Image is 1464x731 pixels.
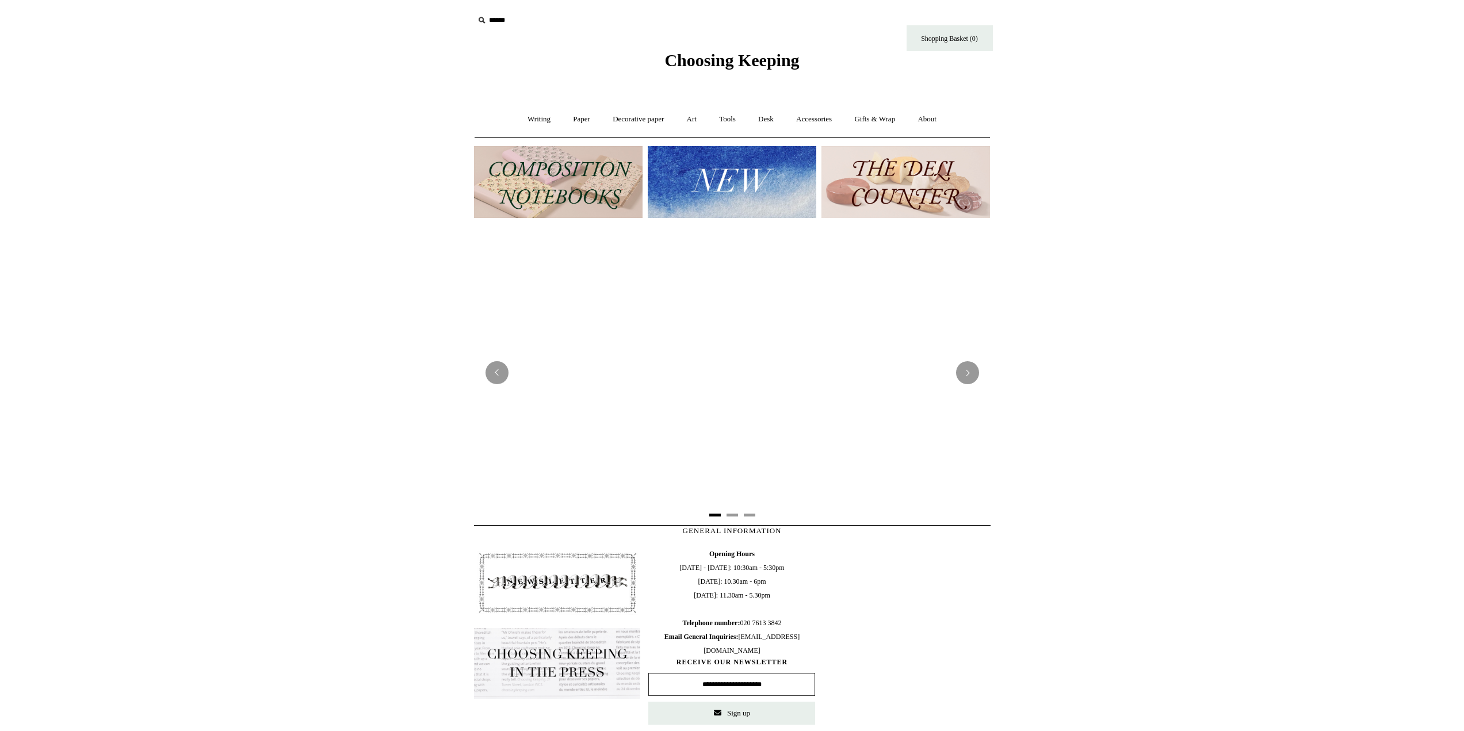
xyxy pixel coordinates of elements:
[648,702,815,725] button: Sign up
[907,104,947,135] a: About
[748,104,784,135] a: Desk
[676,104,707,135] a: Art
[474,547,641,618] img: pf-4db91bb9--1305-Newsletter-Button_1200x.jpg
[486,361,509,384] button: Previous
[648,146,816,218] img: New.jpg__PID:f73bdf93-380a-4a35-bcfe-7823039498e1
[823,547,990,719] iframe: google_map
[683,619,740,627] b: Telephone number
[664,51,799,70] span: Choosing Keeping
[648,657,815,667] span: RECEIVE OUR NEWSLETTER
[844,104,905,135] a: Gifts & Wrap
[664,633,800,655] span: [EMAIL_ADDRESS][DOMAIN_NAME]
[727,514,738,516] button: Page 2
[709,514,721,516] button: Page 1
[907,25,993,51] a: Shopping Basket (0)
[664,633,739,641] b: Email General Inquiries:
[648,547,815,657] span: [DATE] - [DATE]: 10:30am - 5:30pm [DATE]: 10.30am - 6pm [DATE]: 11.30am - 5.30pm 020 7613 3842
[517,104,561,135] a: Writing
[727,709,750,717] span: Sign up
[786,104,842,135] a: Accessories
[474,229,991,516] img: USA PSA .jpg__PID:33428022-6587-48b7-8b57-d7eefc91f15a
[709,104,746,135] a: Tools
[664,60,799,68] a: Choosing Keeping
[709,550,755,558] b: Opening Hours
[474,628,641,699] img: pf-635a2b01-aa89-4342-bbcd-4371b60f588c--In-the-press-Button_1200x.jpg
[683,526,782,535] span: GENERAL INFORMATION
[737,619,740,627] b: :
[474,146,643,218] img: 202302 Composition ledgers.jpg__PID:69722ee6-fa44-49dd-a067-31375e5d54ec
[744,514,755,516] button: Page 3
[956,361,979,384] button: Next
[602,104,674,135] a: Decorative paper
[821,146,990,218] img: The Deli Counter
[563,104,601,135] a: Paper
